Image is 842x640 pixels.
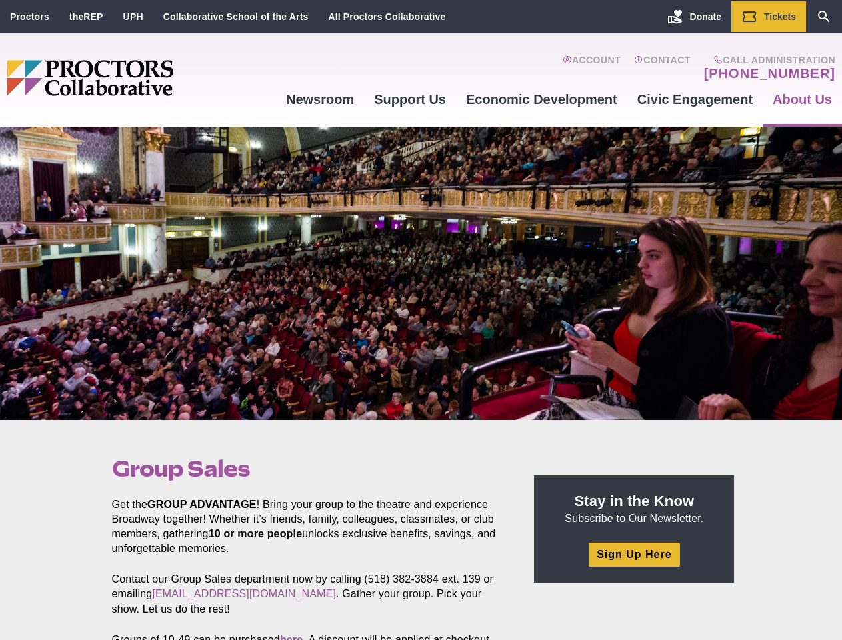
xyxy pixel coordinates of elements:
[112,497,504,556] p: Get the ! Bring your group to the theatre and experience Broadway together! Whether it’s friends,...
[627,81,763,117] a: Civic Engagement
[764,11,796,22] span: Tickets
[112,572,504,616] p: Contact our Group Sales department now by calling (518) 382-3884 ext. 139 or emailing . Gather yo...
[364,81,456,117] a: Support Us
[700,55,835,65] span: Call Administration
[763,81,842,117] a: About Us
[123,11,143,22] a: UPH
[152,588,336,599] a: [EMAIL_ADDRESS][DOMAIN_NAME]
[563,55,621,81] a: Account
[550,491,718,526] p: Subscribe to Our Newsletter.
[147,499,257,510] strong: GROUP ADVANTAGE
[634,55,691,81] a: Contact
[806,1,842,32] a: Search
[731,1,806,32] a: Tickets
[209,528,303,539] strong: 10 or more people
[657,1,731,32] a: Donate
[7,60,276,96] img: Proctors logo
[69,11,103,22] a: theREP
[112,456,504,481] h1: Group Sales
[328,11,445,22] a: All Proctors Collaborative
[163,11,309,22] a: Collaborative School of the Arts
[589,543,679,566] a: Sign Up Here
[10,11,49,22] a: Proctors
[575,493,695,509] strong: Stay in the Know
[690,11,721,22] span: Donate
[704,65,835,81] a: [PHONE_NUMBER]
[456,81,627,117] a: Economic Development
[276,81,364,117] a: Newsroom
